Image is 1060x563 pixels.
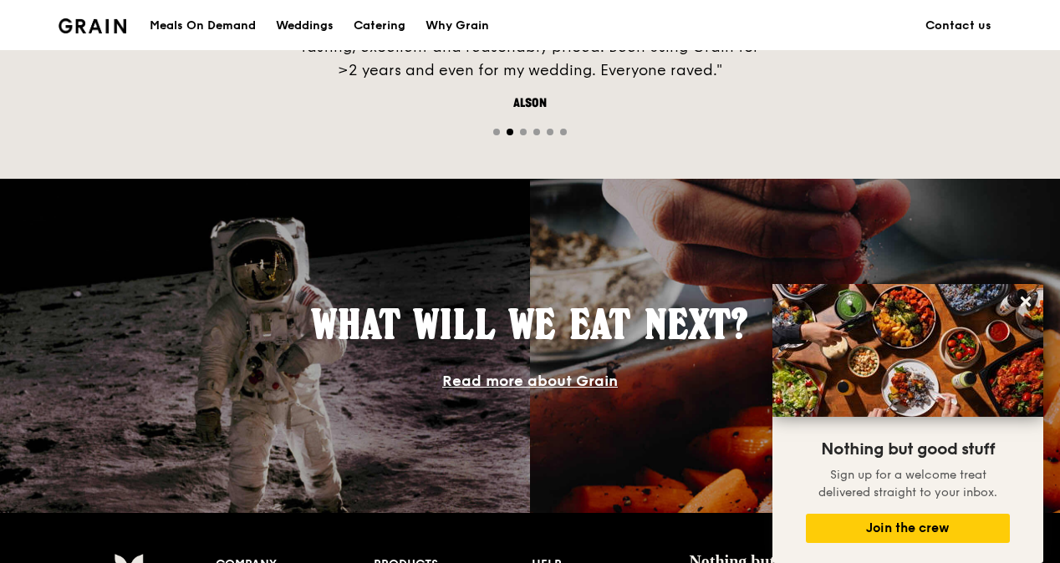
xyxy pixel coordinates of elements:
span: Go to slide 1 [493,129,500,135]
img: Grain [59,18,126,33]
a: Contact us [915,1,1001,51]
button: Join the crew [806,514,1010,543]
button: Close [1012,288,1039,315]
a: Why Grain [415,1,499,51]
div: Catering [354,1,405,51]
a: Read more about Grain [442,372,618,390]
div: Meals On Demand [150,1,256,51]
span: Go to slide 5 [547,129,553,135]
div: Alson [279,95,781,112]
span: Nothing but good stuff [821,439,995,459]
div: Why Grain [426,1,489,51]
span: Go to slide 3 [520,129,527,135]
span: Go to slide 2 [507,129,513,135]
div: Weddings [276,1,334,51]
span: Go to slide 6 [560,129,567,135]
span: What will we eat next? [312,300,748,348]
a: Weddings [266,1,344,51]
img: DSC07876-Edit02-Large.jpeg [772,284,1043,417]
span: Go to slide 4 [533,129,540,135]
span: Sign up for a welcome treat delivered straight to your inbox. [818,468,997,500]
a: Catering [344,1,415,51]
